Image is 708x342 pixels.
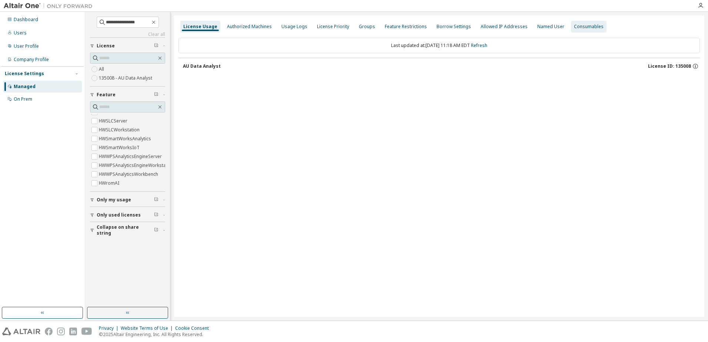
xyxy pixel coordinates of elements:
[99,331,213,338] p: © 2025 Altair Engineering, Inc. All Rights Reserved.
[437,24,471,30] div: Borrow Settings
[175,325,213,331] div: Cookie Consent
[97,43,115,49] span: License
[359,24,375,30] div: Groups
[5,71,44,77] div: License Settings
[99,125,141,134] label: HWSLCWorkstation
[90,192,165,208] button: Only my usage
[99,65,106,74] label: All
[45,328,53,335] img: facebook.svg
[90,87,165,103] button: Feature
[99,143,141,152] label: HWSmartWorksIoT
[183,58,700,74] button: AU Data AnalystLicense ID: 135008
[227,24,272,30] div: Authorized Machines
[14,17,38,23] div: Dashboard
[14,43,39,49] div: User Profile
[317,24,349,30] div: License Priority
[57,328,65,335] img: instagram.svg
[121,325,175,331] div: Website Terms of Use
[154,92,158,98] span: Clear filter
[99,325,121,331] div: Privacy
[97,197,131,203] span: Only my usage
[574,24,604,30] div: Consumables
[90,222,165,238] button: Collapse on share string
[69,328,77,335] img: linkedin.svg
[14,84,36,90] div: Managed
[99,134,153,143] label: HWSmartWorksAnalytics
[154,43,158,49] span: Clear filter
[97,224,154,236] span: Collapse on share string
[99,161,176,170] label: HWWPSAnalyticsEngineWorkstation
[14,57,49,63] div: Company Profile
[154,197,158,203] span: Clear filter
[537,24,564,30] div: Named User
[281,24,307,30] div: Usage Logs
[183,24,217,30] div: License Usage
[99,74,154,83] label: 135008 - AU Data Analyst
[90,38,165,54] button: License
[97,212,141,218] span: Only used licenses
[14,30,27,36] div: Users
[99,117,129,125] label: HWSLCServer
[14,96,32,102] div: On Prem
[2,328,40,335] img: altair_logo.svg
[90,31,165,37] a: Clear all
[81,328,92,335] img: youtube.svg
[99,179,121,188] label: HWromAI
[99,170,160,179] label: HWWPSAnalyticsWorkbench
[481,24,528,30] div: Allowed IP Addresses
[154,227,158,233] span: Clear filter
[385,24,427,30] div: Feature Restrictions
[90,207,165,223] button: Only used licenses
[648,63,691,69] span: License ID: 135008
[178,38,700,53] div: Last updated at: [DATE] 11:18 AM EDT
[99,152,163,161] label: HWWPSAnalyticsEngineServer
[97,92,116,98] span: Feature
[183,63,221,69] div: AU Data Analyst
[154,212,158,218] span: Clear filter
[471,42,487,48] a: Refresh
[4,2,96,10] img: Altair One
